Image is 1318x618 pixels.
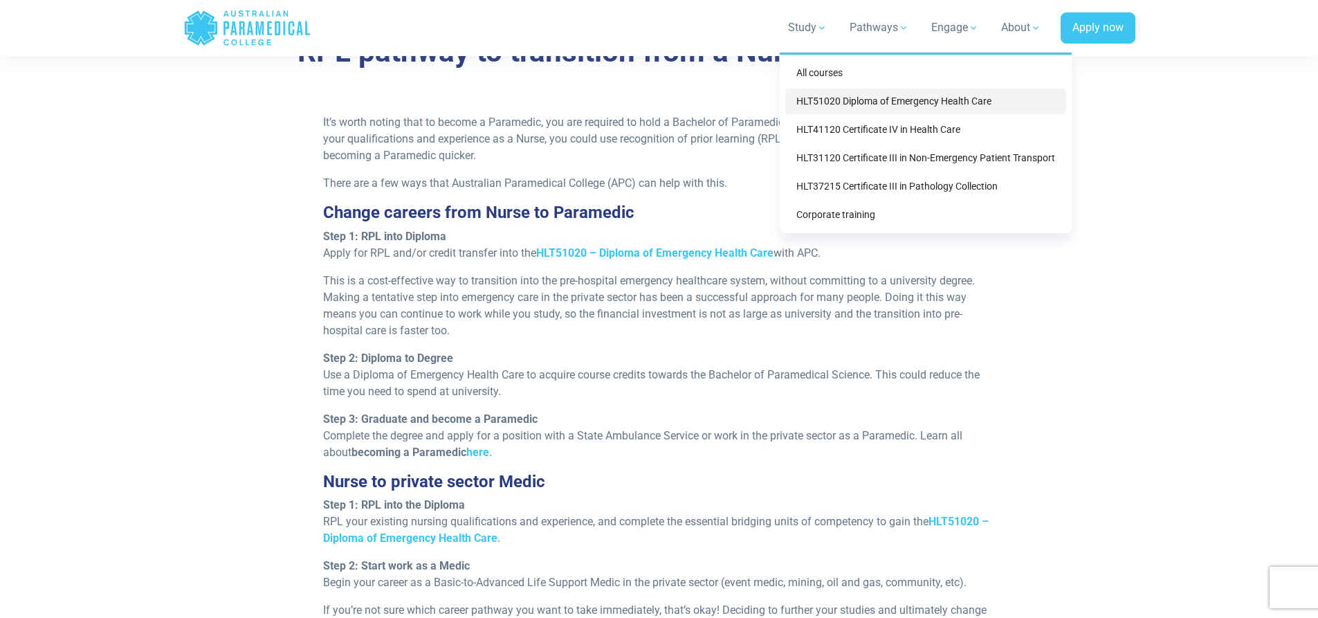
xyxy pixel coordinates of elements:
strong: Step 1: RPL into the Diploma [323,498,465,511]
strong: Step 2: Start work as a Medic [323,559,470,572]
div: Study [780,53,1072,233]
p: It’s worth noting that to become a Paramedic, you are required to hold a Bachelor of Paramedical ... [323,114,995,164]
a: Australian Paramedical College [183,6,311,51]
p: There are a few ways that Australian Paramedical College (APC) can help with this. [323,175,995,192]
a: HLT31120 Certificate III in Non-Emergency Patient Transport [785,145,1066,171]
p: This is a cost-effective way to transition into the pre-hospital emergency healthcare system, wit... [323,273,995,339]
a: HLT51020 – Diploma of Emergency Health Care [536,246,774,260]
a: All courses [785,60,1066,86]
p: Begin your career as a Basic-to-Advanced Life Support Medic in the private sector (event medic, m... [323,558,995,591]
p: Complete the degree and apply for a position with a State Ambulance Service or work in the privat... [323,411,995,461]
a: Corporate training [785,202,1066,228]
a: Engage [923,8,987,47]
a: here [466,446,489,459]
strong: Step 3: Graduate and become a Paramedic [323,412,538,426]
a: Apply now [1061,12,1135,44]
h3: Change careers from Nurse to Paramedic [323,203,995,223]
h3: Nurse to private sector Medic [323,472,995,492]
strong: Step 1: RPL into Diploma [323,230,446,243]
a: Pathways [841,8,917,47]
p: Apply for RPL and/or credit transfer into the with APC. [323,228,995,262]
a: About [993,8,1050,47]
strong: Step 2: Diploma to Degree [323,352,453,365]
a: Study [780,8,836,47]
strong: becoming a Paramedic [351,446,489,459]
a: HLT41120 Certificate IV in Health Care [785,117,1066,143]
p: Use a Diploma of Emergency Health Care to acquire course credits towards the Bachelor of Paramedi... [323,350,995,400]
a: HLT51020 Diploma of Emergency Health Care [785,89,1066,114]
p: RPL your existing nursing qualifications and experience, and complete the essential bridging unit... [323,497,995,547]
a: HLT37215 Certificate III in Pathology Collection [785,174,1066,199]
